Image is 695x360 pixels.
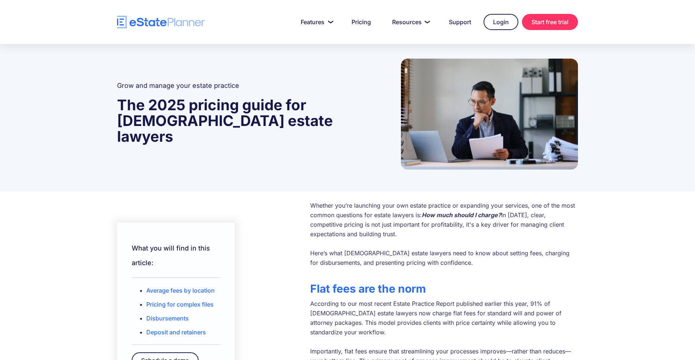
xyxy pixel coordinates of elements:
strong: The 2025 pricing guide for [DEMOGRAPHIC_DATA] estate lawyers [117,96,333,145]
a: Average fees by location [146,287,215,294]
a: Start free trial [522,14,578,30]
a: Disbursements [146,315,189,322]
h2: What you will find in this article: [132,241,220,270]
a: Login [484,14,518,30]
a: Pricing [343,15,380,29]
h2: Grow and manage your estate practice [117,81,383,90]
a: Deposit and retainers [146,329,206,336]
a: Pricing for complex files [146,301,214,308]
a: Features [292,15,339,29]
a: Resources [383,15,436,29]
a: Support [440,15,480,29]
p: Whether you’re launching your own estate practice or expanding your services, one of the most com... [310,201,578,267]
strong: Flat fees are the norm [310,282,426,295]
em: How much should I charge? [422,211,501,219]
a: home [117,16,205,29]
